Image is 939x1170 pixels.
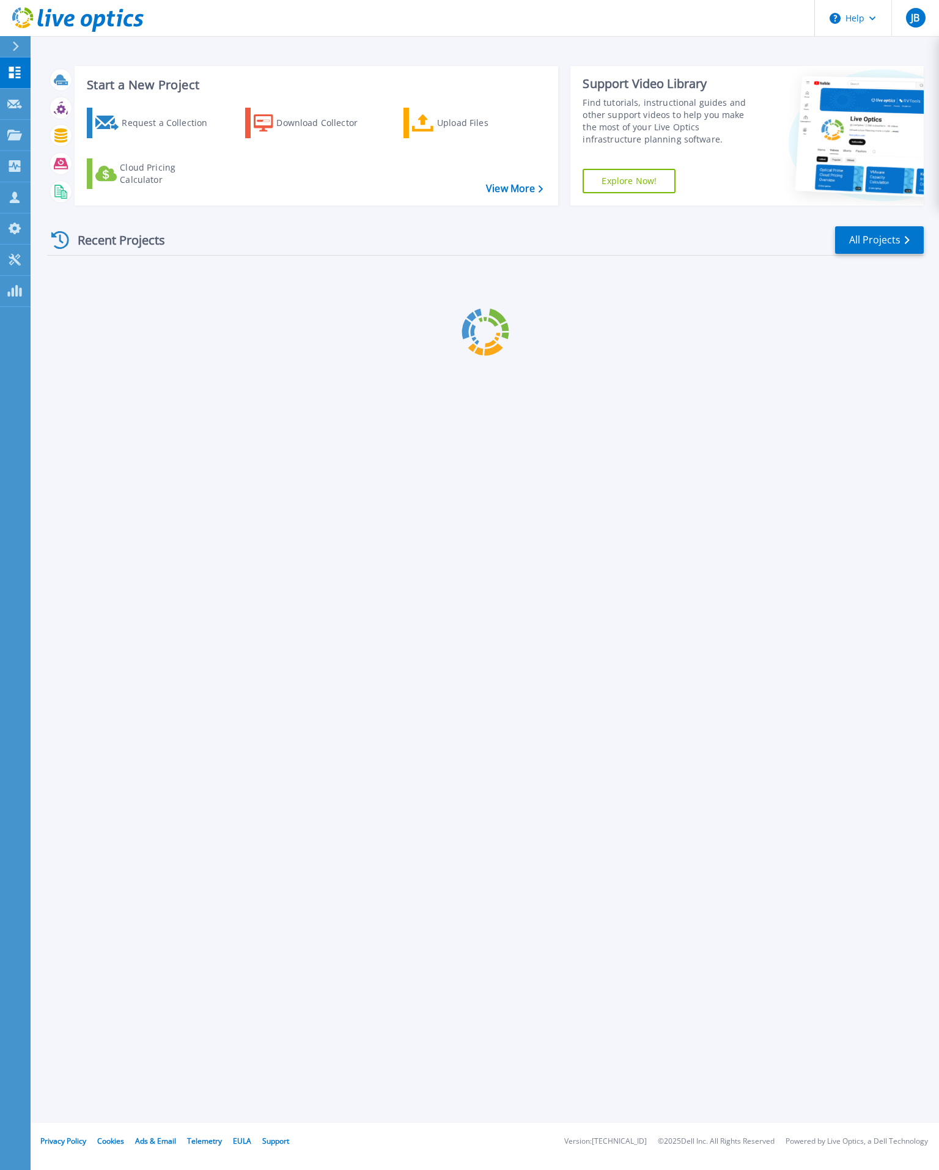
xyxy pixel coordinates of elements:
a: Download Collector [245,108,381,138]
div: Cloud Pricing Calculator [120,161,218,186]
h3: Start a New Project [87,78,543,92]
a: Support [262,1136,289,1146]
a: Telemetry [187,1136,222,1146]
a: Cloud Pricing Calculator [87,158,223,189]
a: EULA [233,1136,251,1146]
div: Request a Collection [122,111,219,135]
a: Request a Collection [87,108,223,138]
a: Privacy Policy [40,1136,86,1146]
li: Version: [TECHNICAL_ID] [564,1138,647,1146]
a: All Projects [835,226,924,254]
a: Ads & Email [135,1136,176,1146]
li: Powered by Live Optics, a Dell Technology [786,1138,928,1146]
div: Upload Files [437,111,535,135]
a: View More [486,183,543,194]
a: Explore Now! [583,169,676,193]
a: Cookies [97,1136,124,1146]
li: © 2025 Dell Inc. All Rights Reserved [658,1138,775,1146]
div: Recent Projects [47,225,182,255]
a: Upload Files [403,108,540,138]
div: Find tutorials, instructional guides and other support videos to help you make the most of your L... [583,97,760,146]
div: Support Video Library [583,76,760,92]
div: Download Collector [276,111,374,135]
span: JB [911,13,919,23]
